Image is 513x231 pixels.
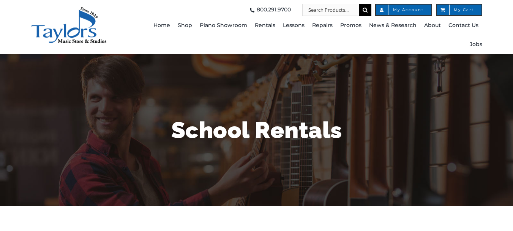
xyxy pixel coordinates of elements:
[470,35,482,54] a: Jobs
[148,4,482,16] nav: Top Right
[312,19,333,32] span: Repairs
[153,16,170,35] a: Home
[255,19,275,32] span: Rentals
[178,16,192,35] a: Shop
[470,38,482,51] span: Jobs
[340,16,361,35] a: Promos
[424,16,441,35] a: About
[248,4,291,16] a: 800.291.9700
[283,16,305,35] a: Lessons
[436,4,482,16] a: My Cart
[35,114,479,146] h1: School Rentals
[283,19,305,32] span: Lessons
[369,19,417,32] span: News & Research
[340,19,361,32] span: Promos
[384,8,424,12] span: My Account
[255,16,275,35] a: Rentals
[153,19,170,32] span: Home
[359,4,371,16] input: Search
[448,19,478,32] span: Contact Us
[178,19,192,32] span: Shop
[302,4,359,16] input: Search Products...
[424,19,441,32] span: About
[200,16,247,35] a: Piano Showroom
[375,4,432,16] a: My Account
[148,16,482,54] nav: Main Menu
[448,16,478,35] a: Contact Us
[31,6,107,13] a: taylors-music-store-west-chester
[257,4,291,16] span: 800.291.9700
[200,19,247,32] span: Piano Showroom
[369,16,417,35] a: News & Research
[444,8,474,12] span: My Cart
[312,16,333,35] a: Repairs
